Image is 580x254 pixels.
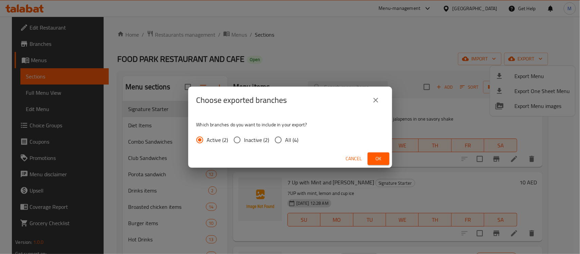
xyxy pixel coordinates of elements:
span: Ok [373,155,384,163]
button: Ok [368,152,389,165]
span: Active (2) [207,136,228,144]
button: close [368,92,384,108]
span: Cancel [346,155,362,163]
span: Inactive (2) [244,136,269,144]
button: Cancel [343,152,365,165]
h2: Choose exported branches [196,95,287,106]
span: All (4) [285,136,299,144]
p: Which branches do you want to include in your export? [196,121,384,128]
